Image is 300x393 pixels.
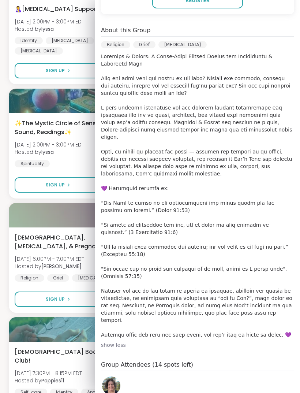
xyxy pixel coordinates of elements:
[47,274,69,282] div: Grief
[15,274,44,282] div: Religion
[46,37,94,44] div: [MEDICAL_DATA]
[15,37,43,44] div: Identity
[158,41,207,48] div: [MEDICAL_DATA]
[101,53,294,338] p: Loremips & Dolors: A Conse-Adipi Elitsed Doeius tem Incididuntu & Laboreetd Magn Aliq eni admi ve...
[101,341,294,349] div: show less
[46,182,65,188] span: Sign Up
[101,360,294,371] h4: Group Attendees (14 spots left)
[15,255,84,263] span: [DATE] 6:00PM - 7:00PM EDT
[15,160,50,167] div: Spirituality
[15,370,82,377] span: [DATE] 7:30PM - 8:15PM EDT
[41,25,54,33] b: lyssa
[15,119,109,137] span: ✨The Mystic Circle of Sensing, Sound, Readings✨
[15,25,84,33] span: Hosted by
[41,377,64,384] b: Poppies11
[101,26,150,35] h4: About this Group
[46,296,65,303] span: Sign Up
[15,177,102,193] button: Sign Up
[46,67,65,74] span: Sign Up
[133,41,155,48] div: Grief
[101,41,130,48] div: Religion
[15,263,84,270] span: Hosted by
[15,63,102,78] button: Sign Up
[72,274,120,282] div: [MEDICAL_DATA]
[15,348,109,365] span: [DEMOGRAPHIC_DATA] Book Club!
[41,148,54,156] b: lyssa
[15,233,109,251] span: [DEMOGRAPHIC_DATA], [MEDICAL_DATA], & Pregnancy Loss
[15,148,84,156] span: Hosted by
[15,141,84,148] span: [DATE] 2:00PM - 3:00PM EDT
[15,5,106,14] span: 🤱[MEDICAL_DATA] Support🫂
[41,263,82,270] b: [PERSON_NAME]
[15,292,102,307] button: Sign Up
[15,377,82,384] span: Hosted by
[15,18,84,25] span: [DATE] 2:00PM - 3:00PM EDT
[15,47,63,55] div: [MEDICAL_DATA]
